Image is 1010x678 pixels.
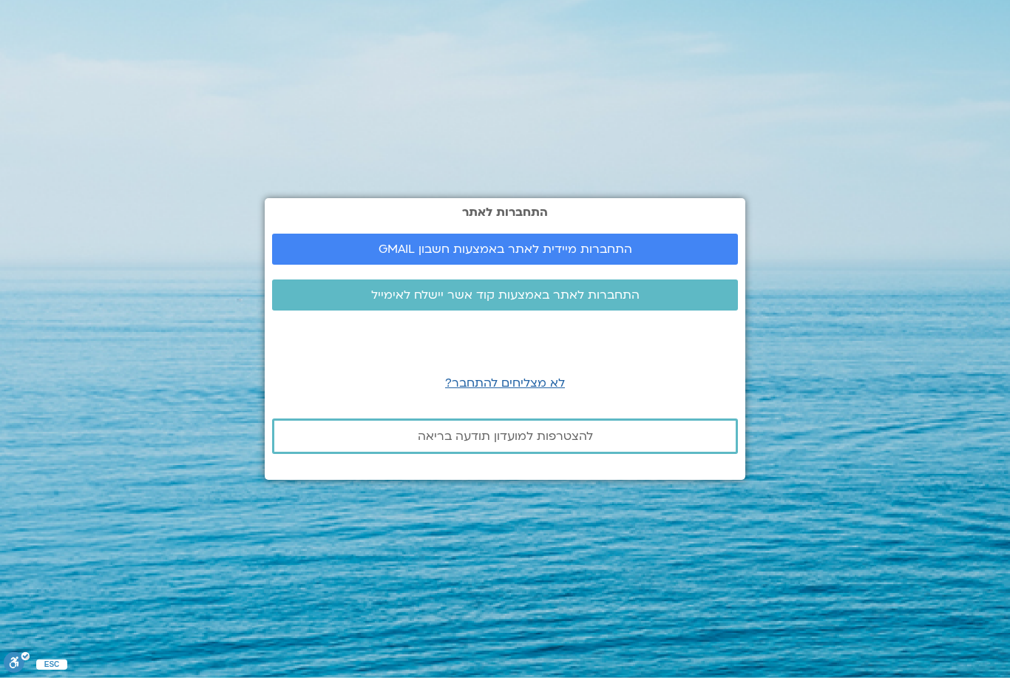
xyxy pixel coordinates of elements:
[272,206,738,219] h2: התחברות לאתר
[418,430,593,443] span: להצטרפות למועדון תודעה בריאה
[371,288,640,302] span: התחברות לאתר באמצעות קוד אשר יישלח לאימייל
[272,279,738,311] a: התחברות לאתר באמצעות קוד אשר יישלח לאימייל
[272,234,738,265] a: התחברות מיידית לאתר באמצעות חשבון GMAIL
[272,418,738,454] a: להצטרפות למועדון תודעה בריאה
[445,375,565,391] a: לא מצליחים להתחבר?
[379,243,632,256] span: התחברות מיידית לאתר באמצעות חשבון GMAIL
